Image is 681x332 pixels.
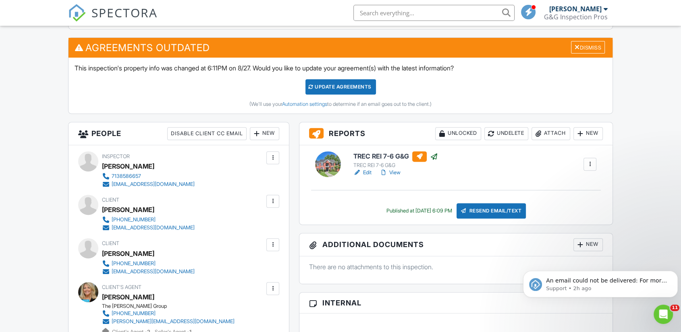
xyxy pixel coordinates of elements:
[112,318,235,325] div: [PERSON_NAME][EMAIL_ADDRESS][DOMAIN_NAME]
[573,127,603,140] div: New
[112,268,195,275] div: [EMAIL_ADDRESS][DOMAIN_NAME]
[112,181,195,188] div: [EMAIL_ADDRESS][DOMAIN_NAME]
[102,172,195,180] a: 7138586657
[102,268,195,276] a: [EMAIL_ADDRESS][DOMAIN_NAME]
[167,127,247,140] div: Disable Client CC Email
[102,318,235,326] a: [PERSON_NAME][EMAIL_ADDRESS][DOMAIN_NAME]
[353,151,438,169] a: TREC REI 7-6 G&G TREC REI 7-6 G&G
[484,127,528,140] div: Undelete
[69,38,612,58] h3: Agreements Outdated
[102,216,195,224] a: [PHONE_NUMBER]
[353,5,515,21] input: Search everything...
[102,240,119,246] span: Client
[102,309,235,318] a: [PHONE_NUMBER]
[353,169,372,177] a: Edit
[573,238,603,251] div: New
[68,4,86,22] img: The Best Home Inspection Software - Spectora
[282,101,327,107] a: Automation settings
[112,225,195,231] div: [EMAIL_ADDRESS][DOMAIN_NAME]
[353,162,438,169] div: TREC REI 7-6 G&G
[532,127,570,140] div: Attach
[112,310,156,317] div: [PHONE_NUMBER]
[102,291,154,303] a: [PERSON_NAME]
[68,11,158,28] a: SPECTORA
[299,233,612,256] h3: Additional Documents
[102,204,154,216] div: [PERSON_NAME]
[457,203,526,219] div: Resend Email/Text
[112,173,141,179] div: 7138586657
[69,122,289,145] h3: People
[102,153,130,159] span: Inspector
[309,262,603,271] p: There are no attachments to this inspection.
[91,4,158,21] span: SPECTORA
[299,293,612,313] h3: Internal
[670,305,679,311] span: 11
[69,58,612,113] div: This inspection's property info was changed at 6:11PM on 8/27. Would you like to update your agre...
[75,101,606,107] div: (We'll use your to determine if an email goes out to the client.)
[102,160,154,172] div: [PERSON_NAME]
[102,303,241,309] div: The [PERSON_NAME] Group
[435,127,481,140] div: Unlocked
[102,284,141,290] span: Client's Agent
[305,79,376,95] div: Update Agreements
[299,122,612,145] h3: Reports
[102,197,119,203] span: Client
[571,41,605,54] div: Dismiss
[544,13,608,21] div: G&G Inspection Pros
[112,260,156,267] div: [PHONE_NUMBER]
[380,169,401,177] a: View
[112,217,156,223] div: [PHONE_NUMBER]
[102,180,195,188] a: [EMAIL_ADDRESS][DOMAIN_NAME]
[102,224,195,232] a: [EMAIL_ADDRESS][DOMAIN_NAME]
[549,5,602,13] div: [PERSON_NAME]
[102,247,154,260] div: [PERSON_NAME]
[102,260,195,268] a: [PHONE_NUMBER]
[250,127,279,140] div: New
[353,151,438,162] h6: TREC REI 7-6 G&G
[386,208,452,214] div: Published at [DATE] 6:09 PM
[654,305,673,324] iframe: Intercom live chat
[520,254,681,310] iframe: Intercom notifications message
